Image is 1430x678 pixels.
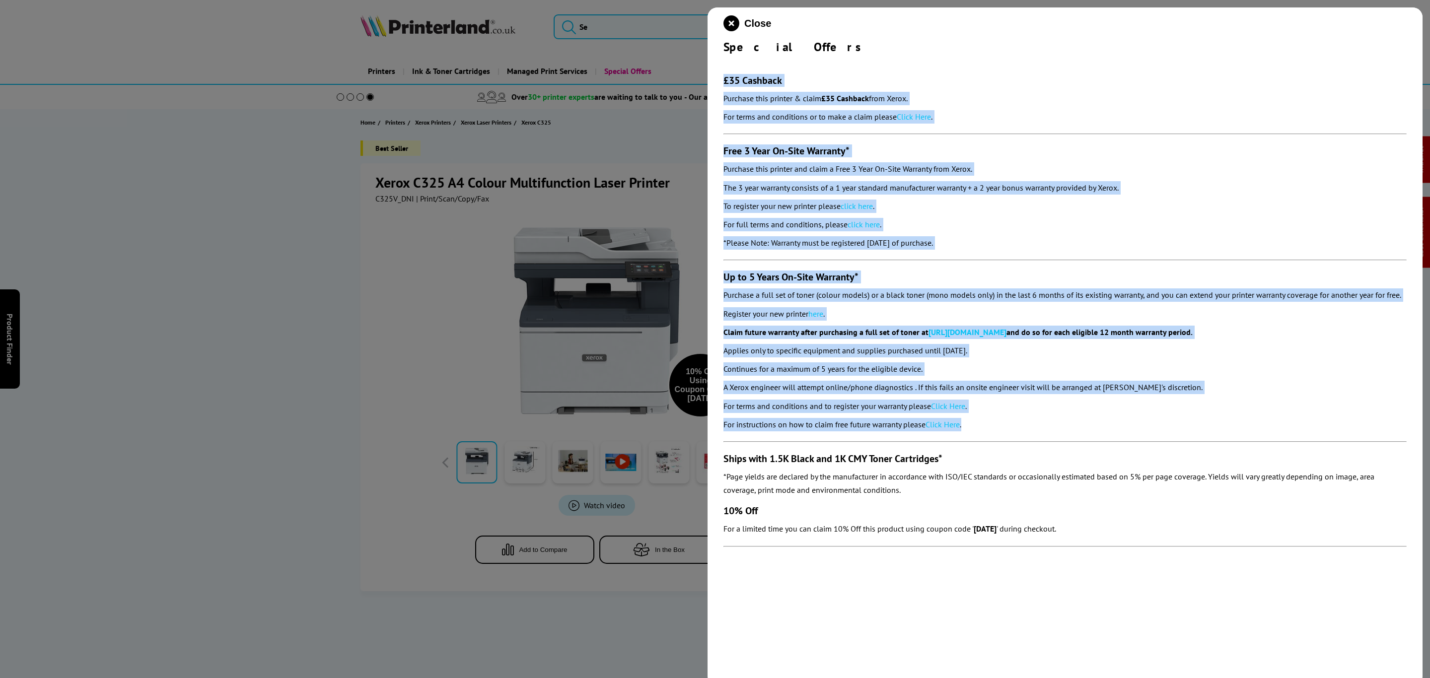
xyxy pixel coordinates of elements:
b: and do so for each eligible 12 month warranty period. [1006,327,1193,337]
h3: 10% Off [723,504,1407,517]
p: For a limited time you can claim 10% Off this product using coupon code ' ' during checkout. [723,522,1407,536]
p: Register your new printer . [723,307,1407,321]
strong: [DATE] [974,524,997,534]
b: Claim future warranty after purchasing a full set of toner at [723,327,929,337]
a: here [808,309,823,319]
a: click here [841,201,873,211]
span: Close [744,18,771,29]
p: Purchase this printer and claim a Free 3 Year On-Site Warranty from Xerox. [723,162,1407,176]
a: Click Here [931,401,965,411]
a: Click Here [926,419,960,429]
a: [URL][DOMAIN_NAME] [929,327,1006,337]
p: For terms and conditions or to make a claim please . [723,110,1407,124]
p: Purchase this printer & claim from Xerox. [723,92,1407,105]
h3: Ships with 1.5K Black and 1K CMY Toner Cartridges* [723,452,1407,465]
div: Special Offers [723,39,1407,55]
p: Continues for a maximum of 5 years for the eligible device. [723,362,1407,376]
em: *Page yields are declared by the manufacturer in accordance with ISO/IEC standards or occasionall... [723,472,1374,495]
a: Click Here [897,112,931,122]
p: To register your new printer please . [723,200,1407,213]
a: click here [848,219,880,229]
p: A Xerox engineer will attempt online/phone diagnostics . If this fails an onsite engineer visit w... [723,381,1407,394]
p: Applies only to specific equipment and supplies purchased until [DATE]. [723,344,1407,357]
p: For instructions on how to claim free future warranty please . [723,418,1407,431]
h3: £35 Cashback [723,74,1407,87]
p: *Please Note: Warranty must be registered [DATE] of purchase. [723,236,1407,250]
h3: Free 3 Year On-Site Warranty* [723,144,1407,157]
p: Purchase a full set of toner (colour models) or a black toner (mono models only) in the last 6 mo... [723,288,1407,302]
button: close modal [723,15,771,31]
strong: £35 Cashback [821,93,869,103]
p: For terms and conditions and to register your warranty please . [723,400,1407,413]
p: For full terms and conditions, please . [723,218,1407,231]
p: The 3 year warranty consists of a 1 year standard manufacturer warranty + a 2 year bonus warranty... [723,181,1407,195]
h3: Up to 5 Years On-Site Warranty* [723,271,1407,283]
